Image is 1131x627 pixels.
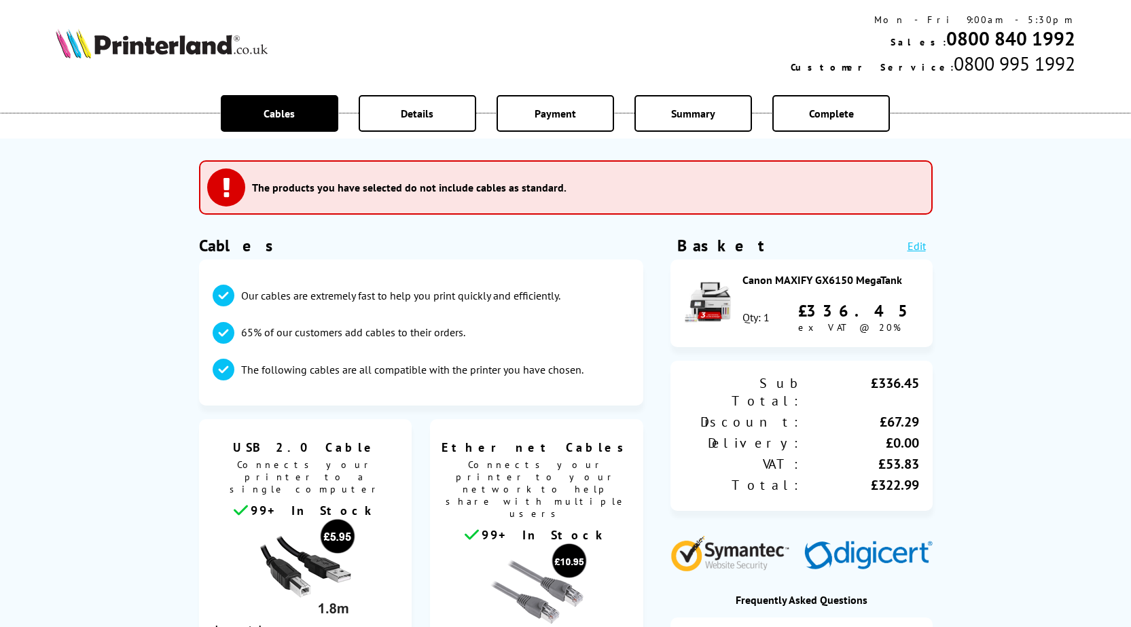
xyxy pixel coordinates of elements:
[209,440,402,455] span: USB 2.0 Cable
[56,29,268,58] img: Printerland Logo
[684,476,802,494] div: Total:
[802,413,919,431] div: £67.29
[684,413,802,431] div: Discount:
[206,455,406,502] span: Connects your printer to a single computer
[264,107,295,120] span: Cables
[437,455,636,526] span: Connects your printer to your network to help share with multiple users
[798,321,901,334] span: ex VAT @ 20%
[535,107,576,120] span: Payment
[251,503,377,518] span: 99+ In Stock
[401,107,433,120] span: Details
[802,455,919,473] div: £53.83
[946,26,1075,51] a: 0800 840 1992
[671,107,715,120] span: Summary
[440,440,633,455] span: Ethernet Cables
[891,36,946,48] span: Sales:
[791,61,954,73] span: Customer Service:
[252,181,567,194] h3: The products you have selected do not include cables as standard.
[954,51,1075,76] span: 0800 995 1992
[809,107,854,120] span: Complete
[684,374,802,410] div: Sub Total:
[742,310,770,324] div: Qty: 1
[802,374,919,410] div: £336.45
[802,476,919,494] div: £322.99
[482,527,608,543] span: 99+ In Stock
[804,541,933,571] img: Digicert
[791,14,1075,26] div: Mon - Fri 9:00am - 5:30pm
[684,434,802,452] div: Delivery:
[742,273,919,287] div: Canon MAXIFY GX6150 MegaTank
[670,533,799,571] img: Symantec Website Security
[254,518,356,620] img: usb cable
[241,325,465,340] p: 65% of our customers add cables to their orders.
[241,288,560,303] p: Our cables are extremely fast to help you print quickly and efficiently.
[802,434,919,452] div: £0.00
[798,300,919,321] div: £336.45
[677,235,766,256] div: Basket
[684,455,802,473] div: VAT:
[908,239,926,253] a: Edit
[241,362,584,377] p: The following cables are all compatible with the printer you have chosen.
[199,235,643,256] h1: Cables
[670,593,933,607] div: Frequently Asked Questions
[684,279,732,326] img: Canon MAXIFY GX6150 MegaTank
